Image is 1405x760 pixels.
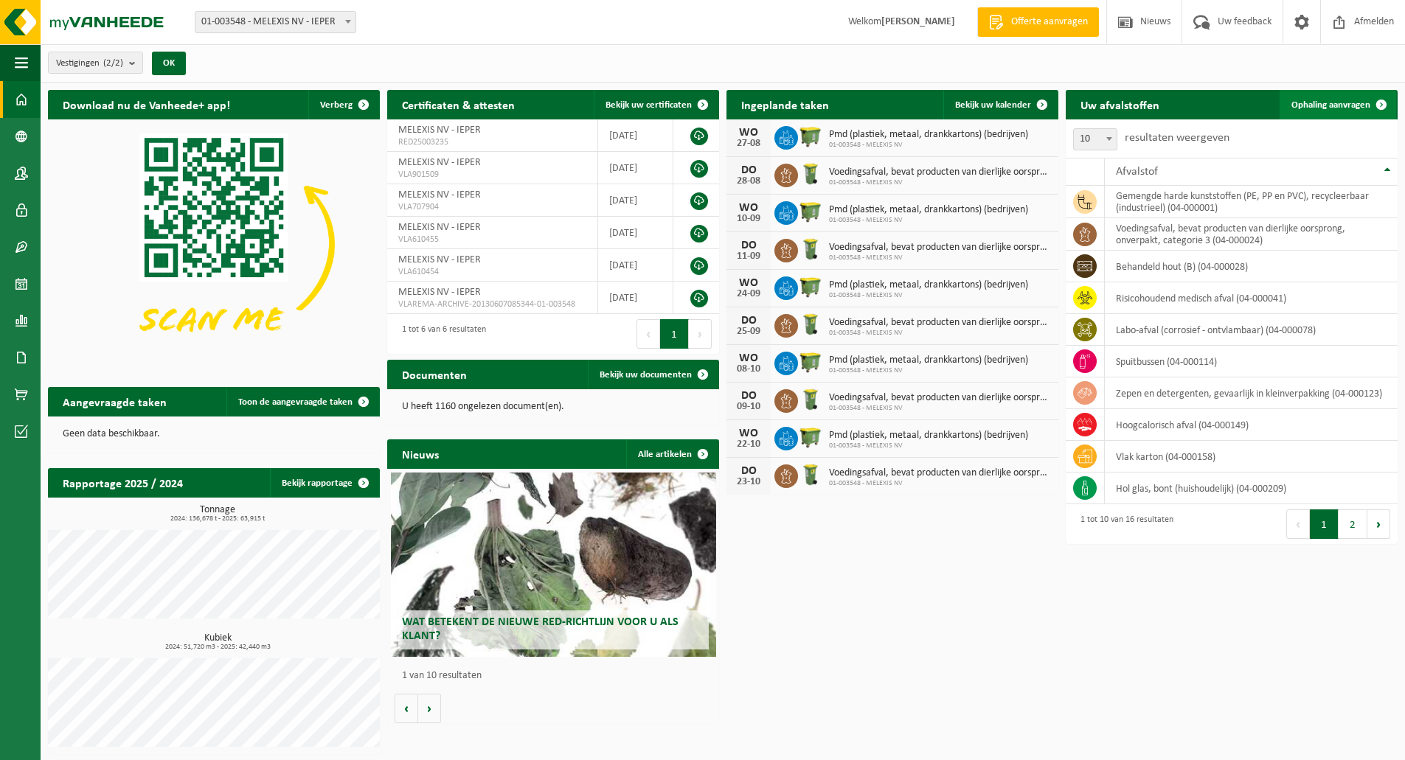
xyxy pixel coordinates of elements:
[598,184,673,217] td: [DATE]
[798,274,823,299] img: WB-1100-HPE-GN-50
[798,387,823,412] img: WB-0140-HPE-GN-50
[955,100,1031,110] span: Bekijk uw kalender
[626,439,718,469] a: Alle artikelen
[1105,377,1398,409] td: zepen en detergenten, gevaarlijk in kleinverpakking (04-000123)
[402,402,704,412] p: U heeft 1160 ongelezen document(en).
[734,402,763,412] div: 09-10
[48,90,245,119] h2: Download nu de Vanheede+ app!
[734,364,763,374] div: 08-10
[152,52,186,75] button: OK
[881,16,955,27] strong: [PERSON_NAME]
[398,201,586,213] span: VLA707904
[977,7,1099,37] a: Offerte aanvragen
[734,439,763,450] div: 22-10
[398,287,481,298] span: MELEXIS NV - IEPER
[1310,509,1339,539] button: 1
[1074,129,1117,150] span: 10
[829,467,1051,479] span: Voedingsafval, bevat producten van dierlijke oorsprong, onverpakt, categorie 3
[734,315,763,327] div: DO
[734,477,763,487] div: 23-10
[734,214,763,224] div: 10-09
[734,277,763,289] div: WO
[734,240,763,251] div: DO
[734,390,763,402] div: DO
[55,633,380,651] h3: Kubiek
[1105,251,1398,282] td: behandeld hout (B) (04-000028)
[387,90,530,119] h2: Certificaten & attesten
[598,217,673,249] td: [DATE]
[48,387,181,416] h2: Aangevraagde taken
[798,237,823,262] img: WB-0140-HPE-GN-50
[398,169,586,181] span: VLA901509
[195,12,355,32] span: 01-003548 - MELEXIS NV - IEPER
[829,442,1028,450] span: 01-003548 - MELEXIS NV
[1280,90,1396,119] a: Ophaling aanvragen
[1105,186,1398,218] td: gemengde harde kunststoffen (PE, PP en PVC), recycleerbaar (industrieel) (04-000001)
[395,318,486,350] div: 1 tot 6 van 6 resultaten
[63,429,365,439] p: Geen data beschikbaar.
[1105,218,1398,251] td: voedingsafval, bevat producten van dierlijke oorsprong, onverpakt, categorie 3 (04-000024)
[734,176,763,186] div: 28-08
[398,299,586,310] span: VLAREMA-ARCHIVE-20130607085344-01-003548
[391,473,716,657] a: Wat betekent de nieuwe RED-richtlijn voor u als klant?
[588,360,718,389] a: Bekijk uw documenten
[1105,409,1398,441] td: hoogcalorisch afval (04-000149)
[594,90,718,119] a: Bekijk uw certificaten
[598,119,673,152] td: [DATE]
[600,370,692,380] span: Bekijk uw documenten
[1105,314,1398,346] td: labo-afval (corrosief - ontvlambaar) (04-000078)
[598,282,673,314] td: [DATE]
[829,317,1051,329] span: Voedingsafval, bevat producten van dierlijke oorsprong, onverpakt, categorie 3
[48,119,380,369] img: Download de VHEPlus App
[1073,508,1173,540] div: 1 tot 10 van 16 resultaten
[387,439,454,468] h2: Nieuws
[1116,166,1158,178] span: Afvalstof
[829,329,1051,338] span: 01-003548 - MELEXIS NV
[829,204,1028,216] span: Pmd (plastiek, metaal, drankkartons) (bedrijven)
[598,152,673,184] td: [DATE]
[829,279,1028,291] span: Pmd (plastiek, metaal, drankkartons) (bedrijven)
[734,139,763,149] div: 27-08
[398,157,481,168] span: MELEXIS NV - IEPER
[734,164,763,176] div: DO
[829,291,1028,300] span: 01-003548 - MELEXIS NV
[829,479,1051,488] span: 01-003548 - MELEXIS NV
[398,254,481,265] span: MELEXIS NV - IEPER
[1339,509,1367,539] button: 2
[798,425,823,450] img: WB-1100-HPE-GN-50
[238,397,353,407] span: Toon de aangevraagde taken
[734,327,763,337] div: 25-09
[689,319,712,349] button: Next
[598,249,673,282] td: [DATE]
[829,216,1028,225] span: 01-003548 - MELEXIS NV
[734,428,763,439] div: WO
[48,52,143,74] button: Vestigingen(2/2)
[734,127,763,139] div: WO
[55,515,380,523] span: 2024: 136,678 t - 2025: 63,915 t
[734,202,763,214] div: WO
[829,366,1028,375] span: 01-003548 - MELEXIS NV
[636,319,660,349] button: Previous
[829,242,1051,254] span: Voedingsafval, bevat producten van dierlijke oorsprong, onverpakt, categorie 3
[1105,346,1398,377] td: spuitbussen (04-000114)
[1105,282,1398,314] td: risicohoudend medisch afval (04-000041)
[1125,132,1229,144] label: resultaten weergeven
[308,90,378,119] button: Verberg
[418,694,441,723] button: Volgende
[798,161,823,186] img: WB-0140-HPE-GN-50
[270,468,378,498] a: Bekijk rapportage
[734,289,763,299] div: 24-09
[103,58,123,68] count: (2/2)
[395,694,418,723] button: Vorige
[1007,15,1092,29] span: Offerte aanvragen
[829,167,1051,178] span: Voedingsafval, bevat producten van dierlijke oorsprong, onverpakt, categorie 3
[829,430,1028,442] span: Pmd (plastiek, metaal, drankkartons) (bedrijven)
[398,222,481,233] span: MELEXIS NV - IEPER
[829,392,1051,404] span: Voedingsafval, bevat producten van dierlijke oorsprong, onverpakt, categorie 3
[798,199,823,224] img: WB-1100-HPE-GN-50
[1066,90,1174,119] h2: Uw afvalstoffen
[829,254,1051,262] span: 01-003548 - MELEXIS NV
[398,234,586,245] span: VLA610455
[398,136,586,148] span: RED25003235
[195,11,356,33] span: 01-003548 - MELEXIS NV - IEPER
